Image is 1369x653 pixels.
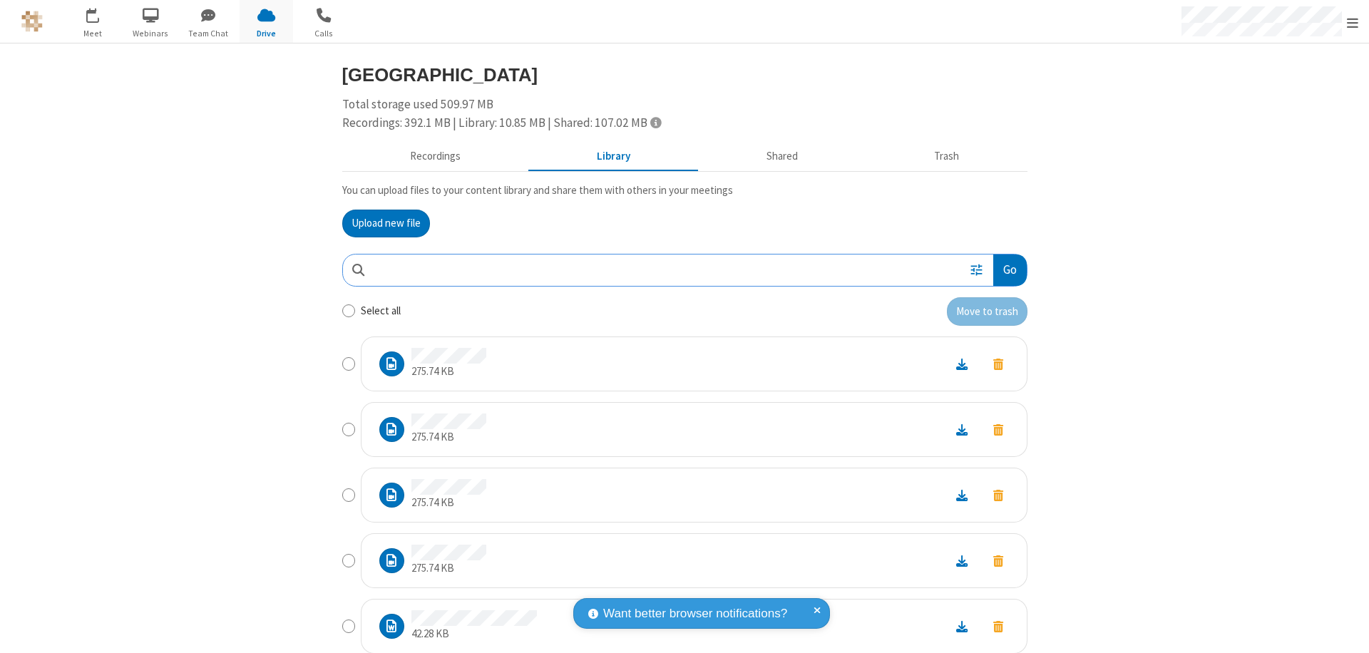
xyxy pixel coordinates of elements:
[947,297,1027,326] button: Move to trash
[411,626,537,642] p: 42.28 KB
[980,551,1016,570] button: Move to trash
[993,254,1026,287] button: Go
[980,485,1016,505] button: Move to trash
[943,618,980,634] a: Download file
[182,27,235,40] span: Team Chat
[943,421,980,438] a: Download file
[96,8,106,19] div: 1
[980,420,1016,439] button: Move to trash
[342,114,1027,133] div: Recordings: 392.1 MB | Library: 10.85 MB | Shared: 107.02 MB
[361,303,401,319] label: Select all
[342,143,529,170] button: Recorded meetings
[124,27,178,40] span: Webinars
[980,354,1016,374] button: Move to trash
[411,429,486,446] p: 275.74 KB
[529,143,699,170] button: Content library
[342,182,1027,199] p: You can upload files to your content library and share them with others in your meetings
[943,487,980,503] a: Download file
[411,495,486,511] p: 275.74 KB
[866,143,1027,170] button: Trash
[21,11,43,32] img: QA Selenium DO NOT DELETE OR CHANGE
[650,116,661,128] span: Totals displayed include files that have been moved to the trash.
[240,27,293,40] span: Drive
[1333,616,1358,643] iframe: Chat
[699,143,866,170] button: Shared during meetings
[411,560,486,577] p: 275.74 KB
[943,356,980,372] a: Download file
[342,210,430,238] button: Upload new file
[411,364,486,380] p: 275.74 KB
[342,65,1027,85] h3: [GEOGRAPHIC_DATA]
[980,617,1016,636] button: Move to trash
[342,96,1027,132] div: Total storage used 509.97 MB
[603,605,787,623] span: Want better browser notifications?
[297,27,351,40] span: Calls
[943,552,980,569] a: Download file
[66,27,120,40] span: Meet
